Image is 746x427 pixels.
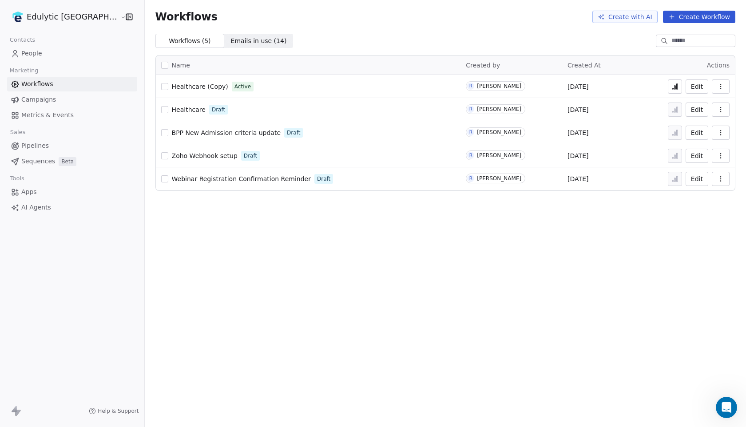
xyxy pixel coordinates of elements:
[18,125,36,143] img: Profile image for Harinder
[469,106,472,113] div: R
[7,108,137,123] a: Metrics & Events
[469,175,472,182] div: R
[7,46,137,61] a: People
[172,106,206,113] span: Healthcare
[707,62,730,69] span: Actions
[469,83,472,90] div: R
[20,299,40,305] span: Home
[172,129,281,136] span: BPP New Admission criteria update
[12,12,23,22] img: edulytic-mark-retina.png
[141,299,155,305] span: Help
[119,277,178,312] button: Help
[686,79,708,94] button: Edit
[9,104,169,151] div: Recent messageProfile image for HarinderL ipsumd si ametco adi elit sedd eiusmo temporincidid.ut ...
[6,126,29,139] span: Sales
[686,126,708,140] button: Edit
[11,9,114,24] button: Edulytic [GEOGRAPHIC_DATA]
[6,64,42,77] span: Marketing
[59,157,76,166] span: Beta
[317,175,330,183] span: Draft
[686,103,708,117] button: Edit
[477,83,521,89] div: [PERSON_NAME]
[469,152,472,159] div: R
[477,175,521,182] div: [PERSON_NAME]
[18,163,148,172] div: Send us a message
[231,36,287,46] span: Emails in use ( 14 )
[6,172,28,185] span: Tools
[52,14,69,32] img: Profile image for Harinder
[155,11,218,23] span: Workflows
[477,129,521,135] div: [PERSON_NAME]
[6,33,39,47] span: Contacts
[9,155,169,180] div: Send us a message
[287,129,300,137] span: Draft
[172,105,206,114] a: Healthcare
[9,118,168,150] div: Profile image for HarinderL ipsumd si ametco adi elit sedd eiusmo temporincidid.ut lab etdo magna...
[21,141,49,150] span: Pipelines
[7,77,137,91] a: Workflows
[244,152,257,160] span: Draft
[212,106,225,114] span: Draft
[40,134,91,143] div: [PERSON_NAME]
[172,174,311,183] a: Webinar Registration Confirmation Reminder
[18,14,36,32] img: Profile image for Siddarth
[74,299,104,305] span: Messages
[234,83,251,91] span: Active
[567,174,588,183] span: [DATE]
[172,151,238,160] a: Zoho Webhook setup
[7,185,137,199] a: Apps
[89,407,139,415] a: Help & Support
[93,134,122,143] div: • 22h ago
[469,129,472,136] div: R
[567,151,588,160] span: [DATE]
[686,172,708,186] button: Edit
[716,397,737,418] iframe: Intercom live chat
[567,62,601,69] span: Created At
[7,200,137,215] a: AI Agents
[18,112,159,121] div: Recent message
[98,407,139,415] span: Help & Support
[172,152,238,159] span: Zoho Webhook setup
[7,138,137,153] a: Pipelines
[686,149,708,163] button: Edit
[567,82,588,91] span: [DATE]
[21,79,53,89] span: Workflows
[466,62,500,69] span: Created by
[7,154,137,169] a: SequencesBeta
[35,14,52,32] img: Profile image for Mrinal
[21,111,74,120] span: Metrics & Events
[477,152,521,158] div: [PERSON_NAME]
[27,11,118,23] span: Edulytic [GEOGRAPHIC_DATA]
[21,203,51,212] span: AI Agents
[18,78,160,93] p: How can we help?
[172,128,281,137] a: BPP New Admission criteria update
[172,83,228,90] span: Healthcare (Copy)
[477,106,521,112] div: [PERSON_NAME]
[153,14,169,30] div: Close
[172,82,228,91] a: Healthcare (Copy)
[21,157,55,166] span: Sequences
[567,128,588,137] span: [DATE]
[592,11,658,23] button: Create with AI
[172,61,190,70] span: Name
[663,11,735,23] button: Create Workflow
[21,49,42,58] span: People
[21,187,37,197] span: Apps
[21,95,56,104] span: Campaigns
[7,92,137,107] a: Campaigns
[567,105,588,114] span: [DATE]
[18,63,160,78] p: Hi Rafay 👋
[59,277,118,312] button: Messages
